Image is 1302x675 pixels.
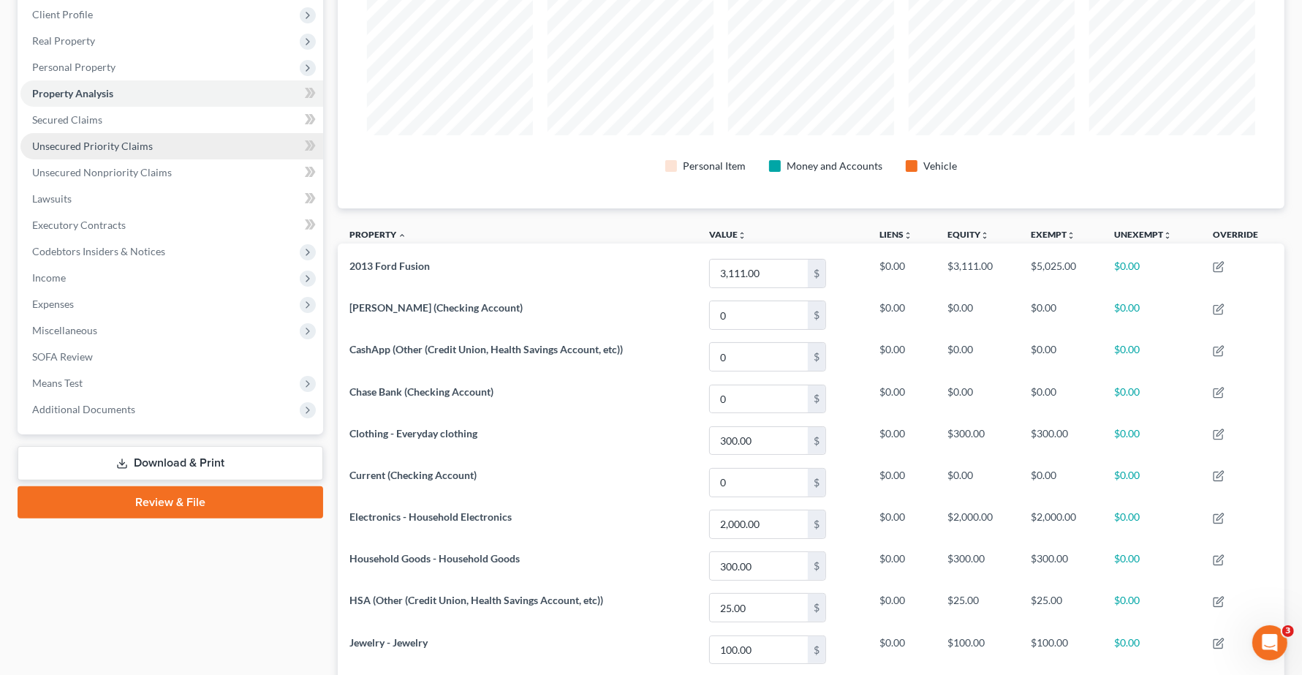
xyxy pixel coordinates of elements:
[868,378,936,420] td: $0.00
[787,159,882,173] div: Money and Accounts
[948,229,990,240] a: Equityunfold_more
[32,166,172,178] span: Unsecured Nonpriority Claims
[1019,503,1102,545] td: $2,000.00
[349,636,428,649] span: Jewelry - Jewelry
[1252,625,1287,660] iframe: Intercom live chat
[18,486,323,518] a: Review & File
[808,594,825,622] div: $
[1102,336,1201,378] td: $0.00
[923,159,957,173] div: Vehicle
[349,427,477,440] span: Clothing - Everyday clothing
[1019,587,1102,629] td: $25.00
[32,324,97,336] span: Miscellaneous
[1163,231,1172,240] i: unfold_more
[710,510,808,538] input: 0.00
[1019,629,1102,671] td: $100.00
[349,469,477,481] span: Current (Checking Account)
[1102,378,1201,420] td: $0.00
[20,159,323,186] a: Unsecured Nonpriority Claims
[710,552,808,580] input: 0.00
[808,260,825,287] div: $
[349,385,493,398] span: Chase Bank (Checking Account)
[936,336,1020,378] td: $0.00
[1019,546,1102,587] td: $300.00
[32,61,116,73] span: Personal Property
[868,546,936,587] td: $0.00
[349,301,523,314] span: [PERSON_NAME] (Checking Account)
[1102,461,1201,503] td: $0.00
[32,350,93,363] span: SOFA Review
[936,503,1020,545] td: $2,000.00
[20,133,323,159] a: Unsecured Priority Claims
[32,271,66,284] span: Income
[1282,625,1294,637] span: 3
[1019,294,1102,336] td: $0.00
[808,385,825,413] div: $
[1019,252,1102,294] td: $5,025.00
[20,80,323,107] a: Property Analysis
[32,140,153,152] span: Unsecured Priority Claims
[710,427,808,455] input: 0.00
[808,301,825,329] div: $
[936,252,1020,294] td: $3,111.00
[936,461,1020,503] td: $0.00
[1102,587,1201,629] td: $0.00
[32,403,135,415] span: Additional Documents
[1102,420,1201,461] td: $0.00
[868,252,936,294] td: $0.00
[32,219,126,231] span: Executory Contracts
[936,420,1020,461] td: $300.00
[738,231,746,240] i: unfold_more
[868,336,936,378] td: $0.00
[32,8,93,20] span: Client Profile
[1019,336,1102,378] td: $0.00
[808,343,825,371] div: $
[20,107,323,133] a: Secured Claims
[936,587,1020,629] td: $25.00
[32,377,83,389] span: Means Test
[349,552,520,565] span: Household Goods - Household Goods
[709,229,746,240] a: Valueunfold_more
[808,427,825,455] div: $
[1114,229,1172,240] a: Unexemptunfold_more
[879,229,912,240] a: Liensunfold_more
[868,503,936,545] td: $0.00
[710,260,808,287] input: 0.00
[1201,220,1284,253] th: Override
[868,629,936,671] td: $0.00
[32,34,95,47] span: Real Property
[868,294,936,336] td: $0.00
[20,186,323,212] a: Lawsuits
[808,552,825,580] div: $
[1019,461,1102,503] td: $0.00
[710,469,808,497] input: 0.00
[710,343,808,371] input: 0.00
[32,87,113,99] span: Property Analysis
[808,636,825,664] div: $
[808,469,825,497] div: $
[904,231,912,240] i: unfold_more
[1019,378,1102,420] td: $0.00
[981,231,990,240] i: unfold_more
[1102,294,1201,336] td: $0.00
[936,629,1020,671] td: $100.00
[1102,252,1201,294] td: $0.00
[349,510,512,523] span: Electronics - Household Electronics
[349,229,406,240] a: Property expand_less
[936,378,1020,420] td: $0.00
[710,385,808,413] input: 0.00
[349,343,623,355] span: CashApp (Other (Credit Union, Health Savings Account, etc))
[32,113,102,126] span: Secured Claims
[32,245,165,257] span: Codebtors Insiders & Notices
[1067,231,1075,240] i: unfold_more
[398,231,406,240] i: expand_less
[18,446,323,480] a: Download & Print
[1019,420,1102,461] td: $300.00
[710,636,808,664] input: 0.00
[868,461,936,503] td: $0.00
[710,301,808,329] input: 0.00
[868,420,936,461] td: $0.00
[349,260,430,272] span: 2013 Ford Fusion
[349,594,603,606] span: HSA (Other (Credit Union, Health Savings Account, etc))
[1102,503,1201,545] td: $0.00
